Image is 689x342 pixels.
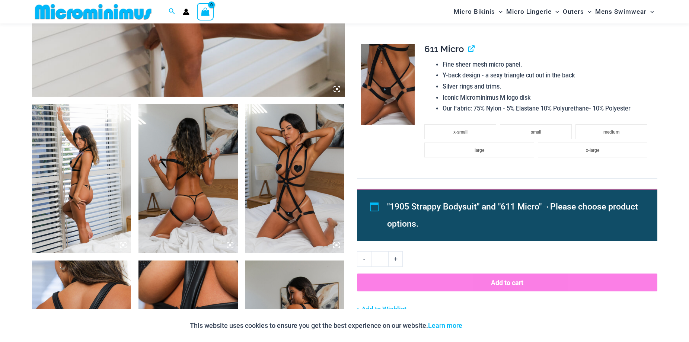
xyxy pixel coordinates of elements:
a: Mens SwimwearMenu ToggleMenu Toggle [593,2,656,21]
img: MM SHOP LOGO FLAT [32,3,154,20]
a: OutersMenu ToggleMenu Toggle [561,2,593,21]
img: Truth or Dare Black 1905 Bodysuit 611 Micro [245,104,345,253]
span: Add to Wishlist [361,305,406,313]
img: Truth or Dare Black 1905 Bodysuit 611 Micro [32,104,131,253]
a: Micro LingerieMenu ToggleMenu Toggle [504,2,561,21]
li: Fine sheer mesh micro panel. [443,59,651,70]
li: Our Fabric: 75% Nylon - 5% Elastane 10% Polyurethane- 10% Polyester [443,103,651,114]
span: x-small [453,130,468,135]
button: Add to cart [357,274,657,291]
li: small [500,124,572,139]
a: Account icon link [183,9,189,15]
a: - [357,251,371,267]
a: Search icon link [169,7,175,16]
a: Add to Wishlist [357,304,406,315]
span: Please choose product options. [387,202,638,229]
span: Micro Lingerie [506,2,552,21]
a: + [389,251,403,267]
span: Outers [563,2,584,21]
a: Micro BikinisMenu ToggleMenu Toggle [452,2,504,21]
p: This website uses cookies to ensure you get the best experience on our website. [190,320,462,331]
nav: Site Navigation [451,1,657,22]
li: medium [575,124,647,139]
li: Y-back design - a sexy triangle cut out in the back [443,70,651,81]
li: large [424,143,534,157]
span: "1905 Strappy Bodysuit" and "611 Micro" [387,202,542,212]
span: Menu Toggle [552,2,559,21]
span: Menu Toggle [495,2,503,21]
span: Micro Bikinis [454,2,495,21]
span: large [475,148,484,153]
span: medium [603,130,619,135]
button: Accept [468,317,500,335]
span: small [531,130,541,135]
input: Product quantity [371,251,389,267]
li: x-small [424,124,496,139]
li: → [387,198,640,233]
span: x-large [586,148,599,153]
img: Truth Or Dare Black Micro 02 [361,44,415,125]
a: Learn more [428,322,462,329]
span: Menu Toggle [584,2,591,21]
li: Iconic Microminimus M logo disk [443,92,651,103]
span: Menu Toggle [647,2,654,21]
span: 611 Micro [424,44,464,54]
img: Truth or Dare Black 1905 Bodysuit 611 Micro [138,104,238,253]
a: View Shopping Cart, empty [197,3,214,20]
li: Silver rings and trims. [443,81,651,92]
span: Mens Swimwear [595,2,647,21]
li: x-large [538,143,647,157]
